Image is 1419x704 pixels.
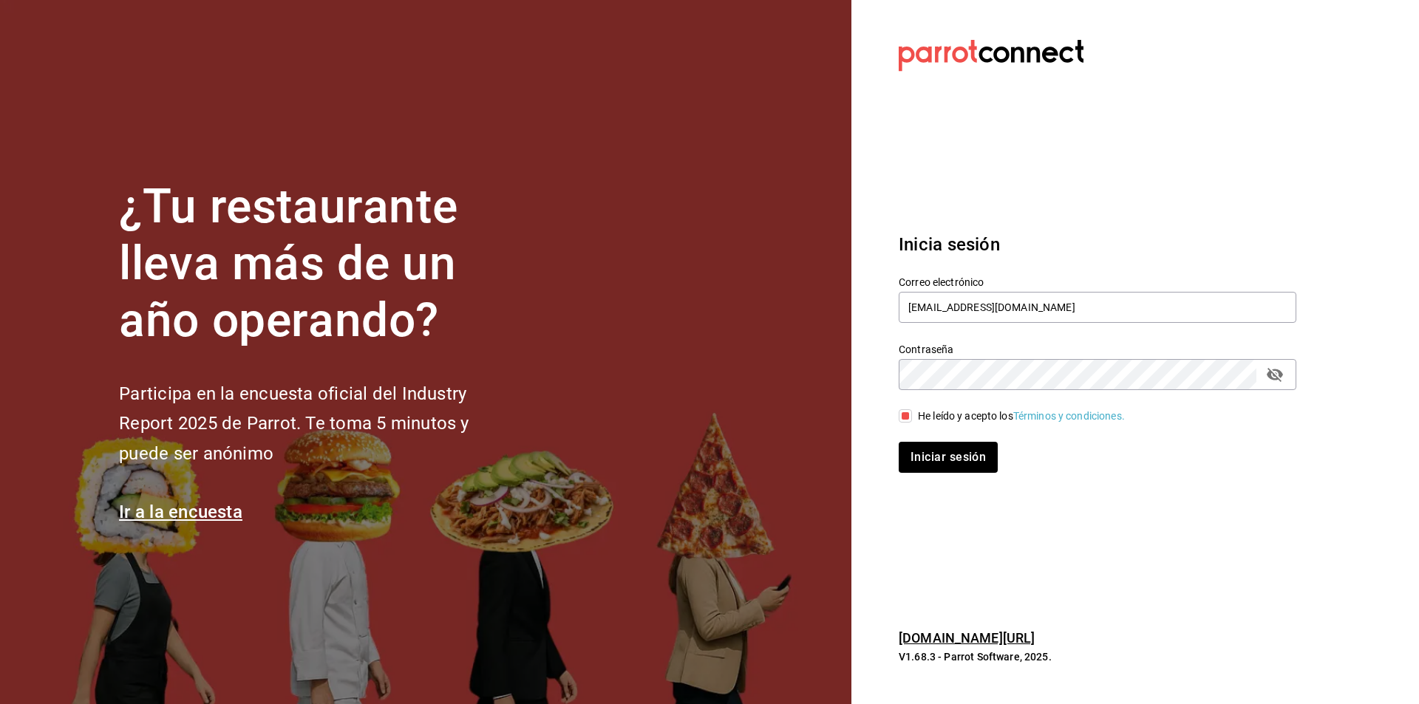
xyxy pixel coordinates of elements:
p: V1.68.3 - Parrot Software, 2025. [899,649,1296,664]
label: Contraseña [899,344,1296,355]
a: [DOMAIN_NAME][URL] [899,630,1035,646]
h3: Inicia sesión [899,231,1296,258]
a: Ir a la encuesta [119,502,242,522]
div: He leído y acepto los [918,409,1125,424]
label: Correo electrónico [899,277,1296,287]
button: passwordField [1262,362,1287,387]
button: Iniciar sesión [899,442,998,473]
input: Ingresa tu correo electrónico [899,292,1296,323]
a: Términos y condiciones. [1013,410,1125,422]
h1: ¿Tu restaurante lleva más de un año operando? [119,179,518,349]
h2: Participa en la encuesta oficial del Industry Report 2025 de Parrot. Te toma 5 minutos y puede se... [119,379,518,469]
